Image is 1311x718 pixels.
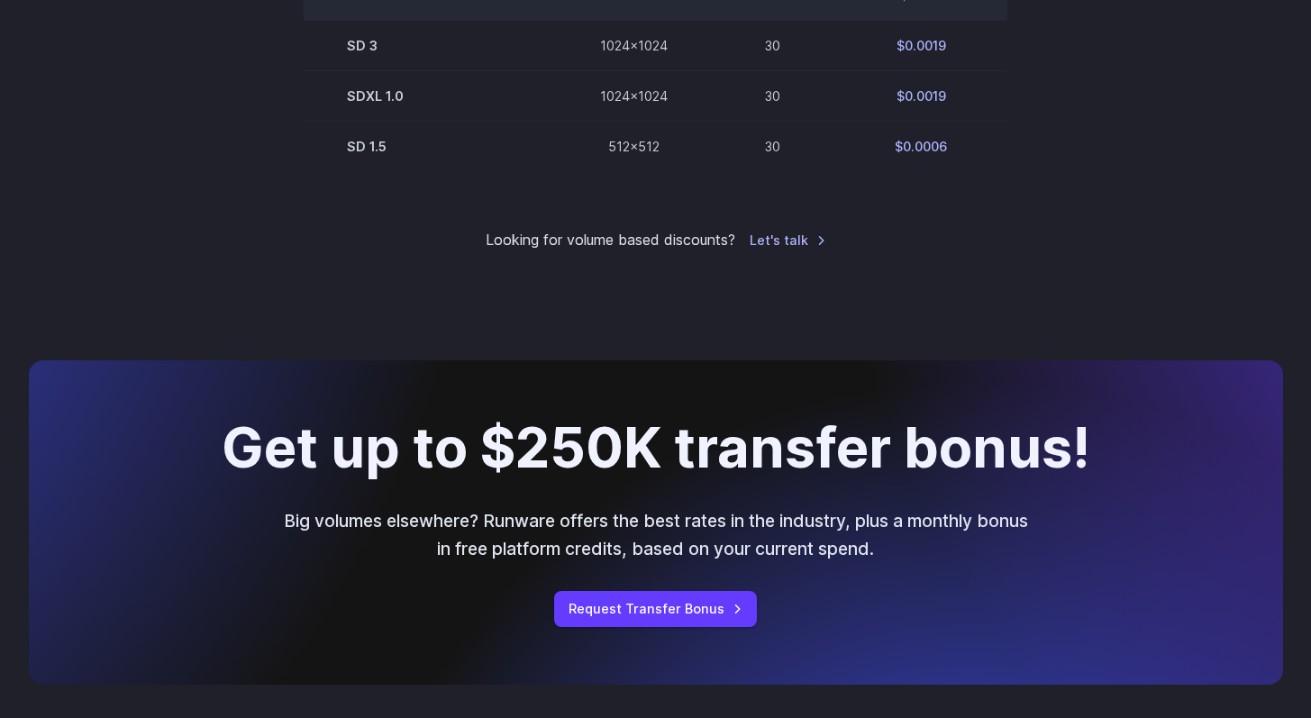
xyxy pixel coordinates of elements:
[750,230,826,250] a: Let's talk
[557,121,711,171] td: 512x512
[304,20,557,70] td: SD 3
[834,20,1007,70] td: $0.0019
[711,121,834,171] td: 30
[834,70,1007,121] td: $0.0019
[222,418,1090,479] h2: Get up to $250K transfer bonus!
[834,121,1007,171] td: $0.0006
[304,70,557,121] td: SDXL 1.0
[281,507,1031,562] p: Big volumes elsewhere? Runware offers the best rates in the industry, plus a monthly bonus in fre...
[557,20,711,70] td: 1024x1024
[557,70,711,121] td: 1024x1024
[711,20,834,70] td: 30
[486,229,735,252] small: Looking for volume based discounts?
[711,70,834,121] td: 30
[554,591,757,626] a: Request Transfer Bonus
[304,121,557,171] td: SD 1.5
